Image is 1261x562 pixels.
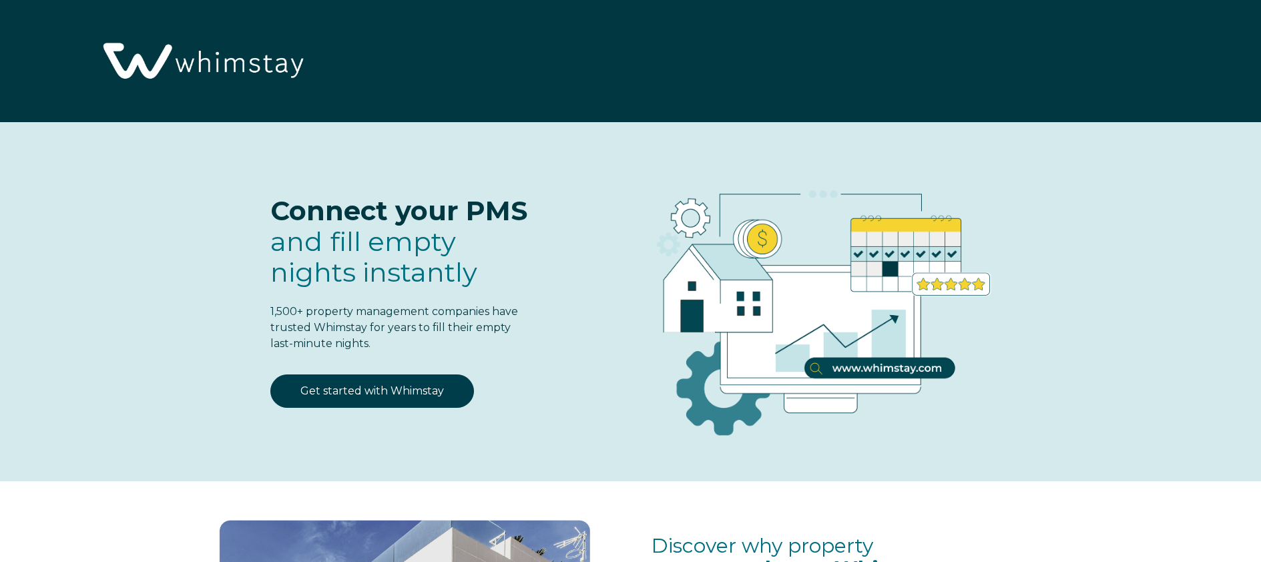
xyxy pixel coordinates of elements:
img: RBO Ilustrations-03 [581,149,1051,457]
span: Connect your PMS [270,194,527,227]
img: Whimstay Logo-02 1 [93,7,310,117]
a: Get started with Whimstay [270,374,474,408]
span: and [270,225,477,288]
span: fill empty nights instantly [270,225,477,288]
span: 1,500+ property management companies have trusted Whimstay for years to fill their empty last-min... [270,305,518,350]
